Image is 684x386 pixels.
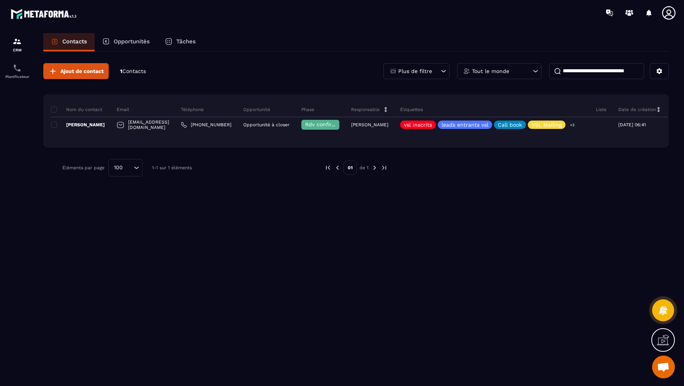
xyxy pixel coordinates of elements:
p: Liste [596,106,606,113]
p: leads entrants vsl [442,122,488,127]
p: Contacts [62,38,87,45]
p: 1 [120,68,146,75]
img: next [381,164,388,171]
img: next [371,164,378,171]
p: de 1 [359,165,369,171]
p: CRM [2,48,32,52]
p: vsl inscrits [404,122,432,127]
a: Contacts [43,33,95,51]
p: Email [117,106,129,113]
p: 01 [344,160,357,175]
p: [PERSON_NAME] [51,122,105,128]
p: Téléphone [181,106,204,113]
p: [PERSON_NAME] [351,122,388,127]
p: Opportunités [114,38,150,45]
p: 1-1 sur 1 éléments [152,165,192,170]
span: Rdv confirmé ✅ [305,121,348,127]
p: Tâches [176,38,196,45]
a: Opportunités [95,33,157,51]
a: Tâches [157,33,203,51]
span: Ajout de contact [60,67,104,75]
a: [PHONE_NUMBER] [181,122,231,128]
p: [DATE] 06:41 [618,122,646,127]
span: Contacts [122,68,146,74]
p: Étiquettes [400,106,423,113]
img: formation [13,37,22,46]
div: Ouvrir le chat [652,356,675,378]
input: Search for option [125,164,132,172]
p: VSL Mailing [532,122,562,127]
p: Planificateur [2,75,32,79]
p: Opportunité à closer [243,122,290,127]
p: Phase [301,106,314,113]
p: Tout le monde [472,68,509,74]
p: +3 [567,121,577,129]
a: schedulerschedulerPlanificateur [2,58,32,84]
img: prev [334,164,341,171]
p: Plus de filtre [398,68,432,74]
img: logo [11,7,79,21]
p: Opportunité [243,106,270,113]
img: scheduler [13,64,22,73]
p: Call book [498,122,522,127]
p: Éléments par page [62,165,104,170]
div: Search for option [108,159,142,176]
a: formationformationCRM [2,31,32,58]
p: Nom du contact [51,106,102,113]
button: Ajout de contact [43,63,109,79]
span: 100 [111,164,125,172]
p: Responsable [351,106,380,113]
p: Date de création [618,106,656,113]
img: prev [325,164,331,171]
